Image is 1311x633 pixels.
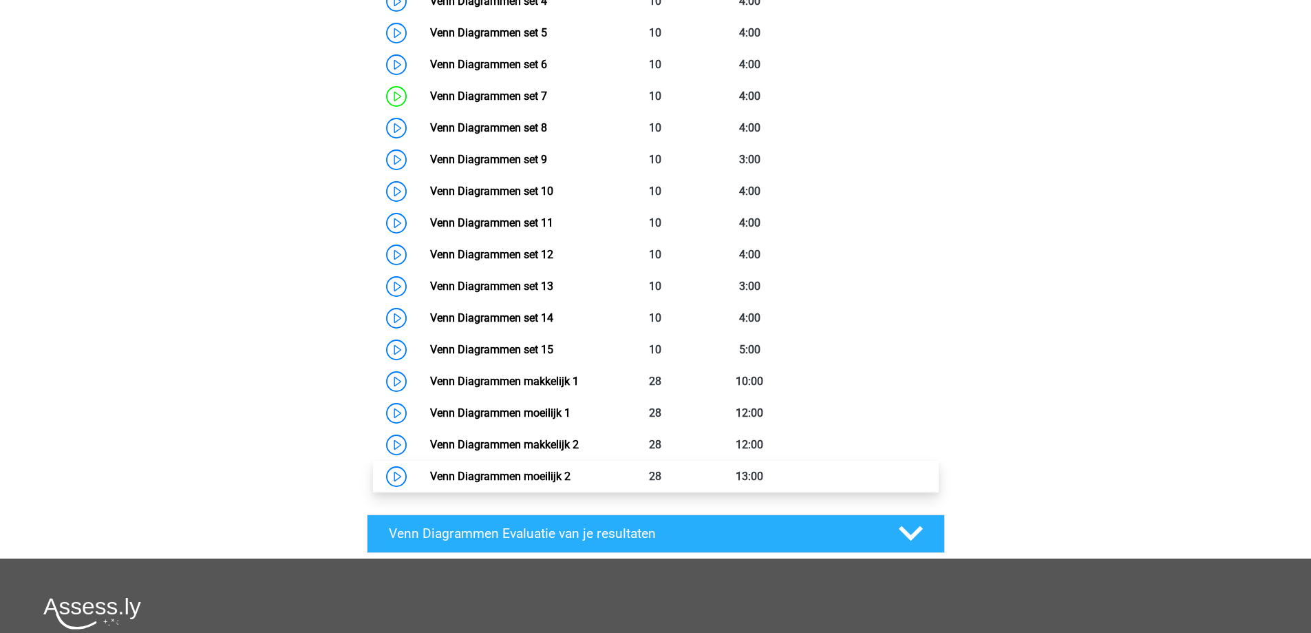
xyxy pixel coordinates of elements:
[389,526,877,541] h4: Venn Diagrammen Evaluatie van je resultaten
[430,121,547,134] a: Venn Diagrammen set 8
[430,216,553,229] a: Venn Diagrammen set 11
[430,280,553,293] a: Venn Diagrammen set 13
[430,185,553,198] a: Venn Diagrammen set 10
[430,58,547,71] a: Venn Diagrammen set 6
[430,26,547,39] a: Venn Diagrammen set 5
[430,406,571,419] a: Venn Diagrammen moeilijk 1
[430,343,553,356] a: Venn Diagrammen set 15
[430,375,579,388] a: Venn Diagrammen makkelijk 1
[43,597,141,630] img: Assessly logo
[361,515,950,553] a: Venn Diagrammen Evaluatie van je resultaten
[430,248,553,261] a: Venn Diagrammen set 12
[430,438,579,451] a: Venn Diagrammen makkelijk 2
[430,470,571,483] a: Venn Diagrammen moeilijk 2
[430,311,553,324] a: Venn Diagrammen set 14
[430,153,547,166] a: Venn Diagrammen set 9
[430,90,547,103] a: Venn Diagrammen set 7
